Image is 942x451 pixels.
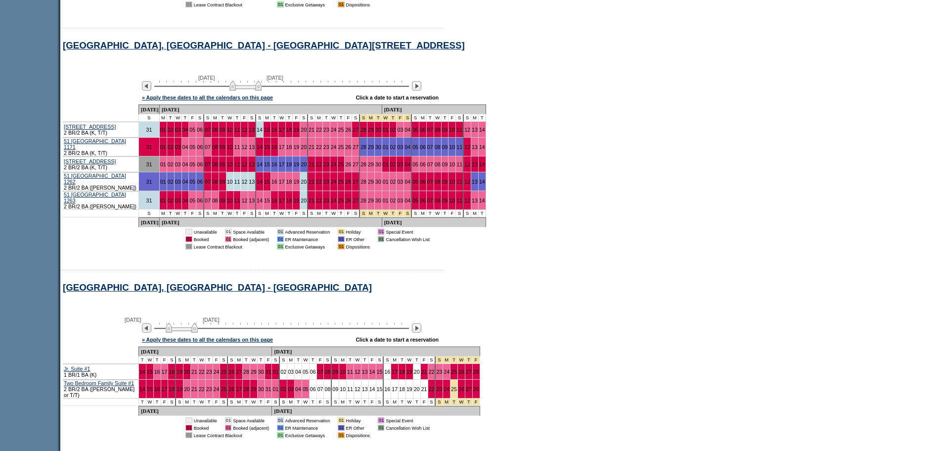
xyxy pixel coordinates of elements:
a: 29 [251,369,257,375]
a: 03 [175,198,181,203]
a: 10 [227,198,233,203]
a: 27 [353,144,359,150]
a: 08 [435,161,441,167]
a: 05 [189,198,195,203]
a: 09 [220,179,225,185]
a: 15 [377,369,383,375]
a: 15 [264,198,270,203]
a: 17 [279,198,285,203]
a: 08 [435,198,441,203]
a: 05 [189,127,195,133]
a: 06 [197,198,203,203]
a: 29 [368,161,374,167]
a: 02 [390,144,396,150]
a: 02 [390,198,396,203]
a: 01 [383,127,389,133]
a: 10 [340,369,346,375]
a: 27 [353,161,359,167]
a: 21 [309,198,314,203]
a: 18 [286,144,292,150]
a: 01 [383,144,389,150]
a: 12 [464,198,470,203]
a: 20 [184,369,190,375]
a: 16 [271,198,277,203]
a: 24 [331,161,337,167]
a: 04 [182,144,188,150]
a: 14 [257,127,263,133]
a: 27 [236,369,242,375]
a: 08 [435,144,441,150]
a: 19 [293,161,299,167]
a: 29 [368,179,374,185]
a: 10 [449,198,455,203]
a: 16 [154,369,160,375]
a: 02 [168,198,174,203]
a: 25 [338,161,344,167]
a: 18 [399,369,405,375]
a: 06 [197,127,203,133]
a: 22 [316,179,322,185]
a: 04 [182,161,188,167]
a: 05 [189,179,195,185]
a: 08 [435,179,441,185]
a: 18 [286,127,292,133]
a: 10 [449,179,455,185]
a: 11 [234,198,240,203]
a: 08 [212,161,218,167]
a: 03 [397,144,403,150]
a: 09 [220,198,225,203]
a: 26 [228,386,234,392]
a: 28 [360,127,366,133]
a: 11 [347,369,353,375]
a: 14 [139,369,145,375]
a: 26 [228,369,234,375]
a: 07 [205,179,211,185]
a: 02 [390,161,396,167]
a: 12 [464,127,470,133]
a: 03 [397,127,403,133]
a: 02 [280,369,286,375]
img: Next [412,81,421,91]
a: 08 [212,144,218,150]
a: 22 [429,369,435,375]
a: 12 [241,144,247,150]
a: 17 [279,127,285,133]
a: 20 [301,198,307,203]
a: 04 [182,179,188,185]
a: 11 [234,161,240,167]
a: 07 [427,127,433,133]
a: 17 [279,161,285,167]
a: 13 [249,127,255,133]
a: Two Bedroom Family Suite #1 [64,380,134,386]
a: 05 [412,161,418,167]
a: 06 [420,161,426,167]
a: 20 [301,161,307,167]
a: 12 [464,144,470,150]
a: 03 [397,161,403,167]
a: 10 [227,161,233,167]
a: 15 [264,161,270,167]
a: 15 [147,369,153,375]
a: 20 [414,369,420,375]
a: 26 [345,144,351,150]
a: 13 [472,144,478,150]
a: 23 [323,198,329,203]
a: 15 [147,386,153,392]
a: 03 [397,198,403,203]
a: 03 [175,127,181,133]
a: 06 [420,179,426,185]
a: 17 [392,369,398,375]
a: 25 [221,386,226,392]
a: 07 [427,144,433,150]
a: 12 [355,369,360,375]
a: 05 [303,369,309,375]
a: 14 [479,127,485,133]
a: » Apply these dates to all the calendars on this page [142,337,273,343]
a: 04 [404,161,410,167]
a: 12 [464,161,470,167]
a: 23 [206,386,212,392]
a: 21 [191,369,197,375]
a: 20 [184,386,190,392]
a: 14 [479,179,485,185]
a: 06 [197,161,203,167]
